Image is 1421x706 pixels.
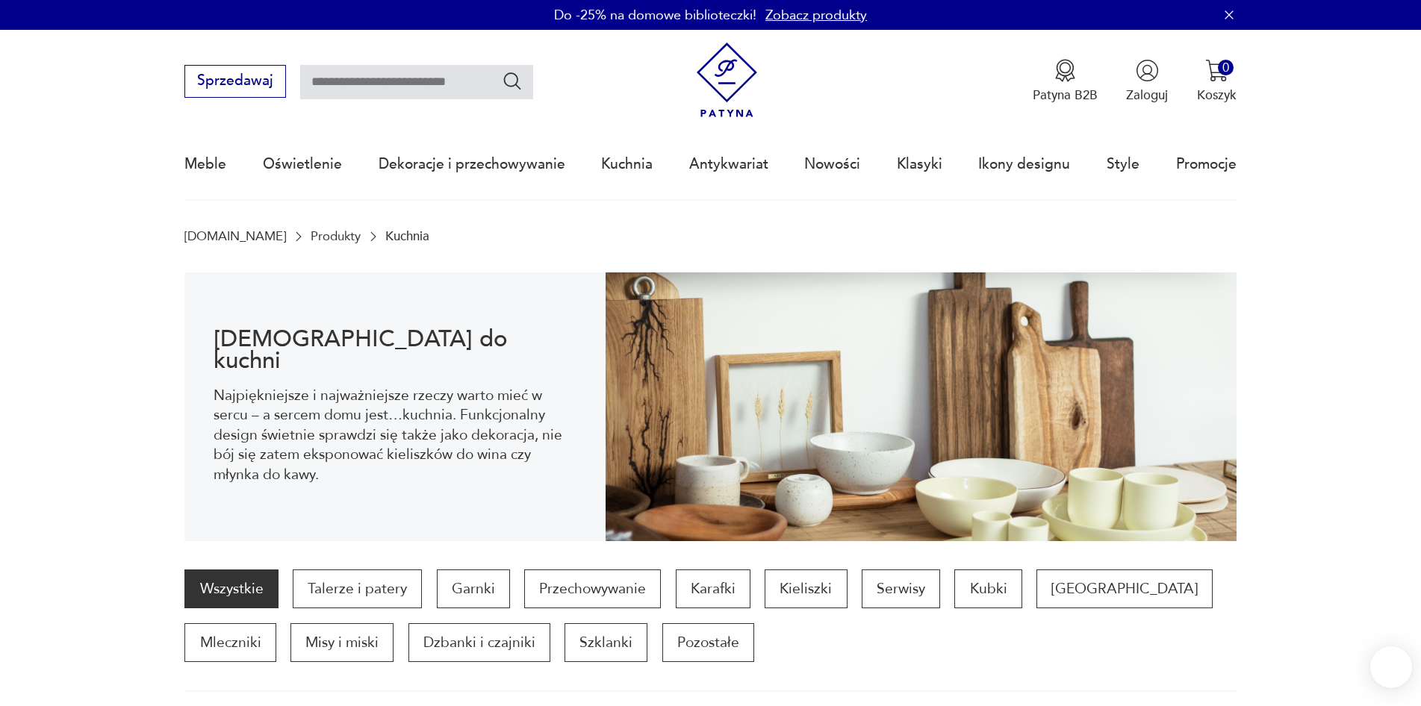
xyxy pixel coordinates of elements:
[524,569,661,608] a: Przechowywanie
[565,623,647,662] a: Szklanki
[214,328,577,372] h1: [DEMOGRAPHIC_DATA] do kuchni
[662,623,754,662] a: Pozostałe
[1205,59,1228,82] img: Ikona koszyka
[311,229,361,243] a: Produkty
[897,130,942,199] a: Klasyki
[765,569,847,608] a: Kieliszki
[765,6,867,25] a: Zobacz produkty
[1370,646,1412,688] iframe: Smartsupp widget button
[601,130,653,199] a: Kuchnia
[1176,130,1237,199] a: Promocje
[1126,59,1168,104] button: Zaloguj
[214,386,577,484] p: Najpiękniejsze i najważniejsze rzeczy warto mieć w sercu – a sercem domu jest…kuchnia. Funkcjonal...
[437,569,510,608] a: Garnki
[184,65,285,98] button: Sprzedawaj
[1197,59,1237,104] button: 0Koszyk
[1033,59,1098,104] button: Patyna B2B
[689,43,765,118] img: Patyna - sklep z meblami i dekoracjami vintage
[184,130,226,199] a: Meble
[676,569,750,608] a: Karafki
[1107,130,1139,199] a: Style
[502,70,523,92] button: Szukaj
[954,569,1022,608] a: Kubki
[1033,87,1098,104] p: Patyna B2B
[606,272,1237,541] img: b2f6bfe4a34d2e674d92badc23dc4074.jpg
[1136,59,1159,82] img: Ikonka użytkownika
[1126,87,1168,104] p: Zaloguj
[1033,59,1098,104] a: Ikona medaluPatyna B2B
[804,130,860,199] a: Nowości
[408,623,550,662] a: Dzbanki i czajniki
[184,569,278,608] a: Wszystkie
[184,229,286,243] a: [DOMAIN_NAME]
[293,569,422,608] a: Talerze i patery
[554,6,756,25] p: Do -25% na domowe biblioteczki!
[1054,59,1077,82] img: Ikona medalu
[184,623,276,662] a: Mleczniki
[862,569,940,608] a: Serwisy
[184,76,285,88] a: Sprzedawaj
[1036,569,1213,608] a: [GEOGRAPHIC_DATA]
[978,130,1070,199] a: Ikony designu
[1197,87,1237,104] p: Koszyk
[379,130,565,199] a: Dekoracje i przechowywanie
[385,229,429,243] p: Kuchnia
[1218,60,1234,75] div: 0
[263,130,342,199] a: Oświetlenie
[689,130,768,199] a: Antykwariat
[290,623,394,662] a: Misy i miski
